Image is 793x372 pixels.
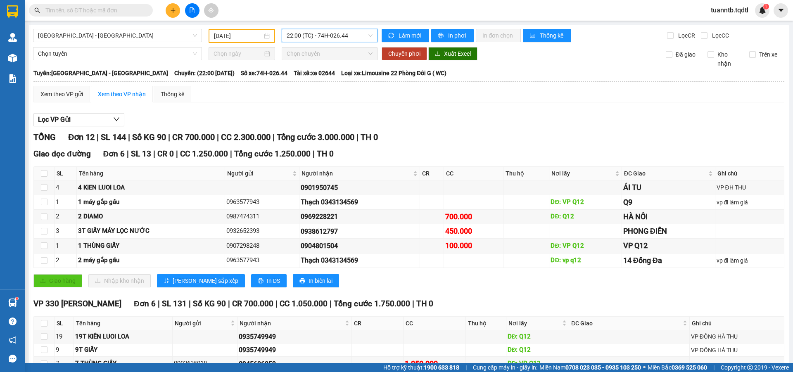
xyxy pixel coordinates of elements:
[56,345,72,355] div: 9
[309,276,332,285] span: In biên lai
[756,50,781,59] span: Trên xe
[404,317,466,330] th: CC
[648,363,707,372] span: Miền Bắc
[226,241,298,251] div: 0907298248
[153,149,155,159] span: |
[230,149,232,159] span: |
[68,132,95,142] span: Đơn 12
[523,29,571,42] button: bar-chartThống kê
[431,29,474,42] button: printerIn phơi
[551,212,620,222] div: DĐ: Q12
[334,299,410,308] span: Tổng cước 1.750.000
[113,116,120,123] span: down
[361,132,378,142] span: TH 0
[529,33,537,39] span: bar-chart
[273,132,275,142] span: |
[55,317,74,330] th: SL
[214,31,262,40] input: 12/09/2025
[226,212,298,222] div: 0987474311
[356,132,359,142] span: |
[234,149,311,159] span: Tổng cước 1.250.000
[78,197,224,207] div: 1 máy gắp gấu
[551,241,620,251] div: DĐ: VP Q12
[448,31,467,40] span: In phơi
[214,49,263,58] input: Chọn ngày
[34,7,40,13] span: search
[691,346,783,355] div: VP ĐÔNG HÀ THU
[98,90,146,99] div: Xem theo VP nhận
[101,132,126,142] span: SL 144
[45,6,143,15] input: Tìm tên, số ĐT hoặc mã đơn
[330,299,332,308] span: |
[56,212,75,222] div: 2
[267,276,280,285] span: In DS
[56,359,72,369] div: 7
[103,149,125,159] span: Đơn 6
[9,318,17,325] span: question-circle
[33,149,91,159] span: Giao dọc đường
[127,149,129,159] span: |
[172,132,215,142] span: CR 700.000
[38,47,197,60] span: Chọn tuyến
[382,29,429,42] button: syncLàm mới
[675,31,696,40] span: Lọc CR
[239,359,351,369] div: 0945686959
[132,132,166,142] span: Số KG 90
[763,4,769,9] sup: 1
[241,69,287,78] span: Số xe: 74H-026.44
[623,240,714,251] div: VP Q12
[388,33,395,39] span: sync
[473,363,537,372] span: Cung cấp máy in - giấy in:
[508,319,560,328] span: Nơi lấy
[445,225,502,237] div: 450.000
[88,274,151,287] button: downloadNhập kho nhận
[774,3,788,18] button: caret-down
[399,31,423,40] span: Làm mới
[180,149,228,159] span: CC 1.250.000
[226,256,298,265] div: 0963577943
[174,359,235,369] div: 0903635018
[444,49,471,58] span: Xuất Excel
[38,114,71,125] span: Lọc VP Gửi
[75,359,171,369] div: 7 THÙNG GIẤY
[226,197,298,207] div: 0963577943
[508,345,567,355] div: DĐ: Q12
[97,132,99,142] span: |
[465,363,467,372] span: |
[75,345,171,355] div: 9T GIẤY
[204,3,218,18] button: aim
[317,149,334,159] span: TH 0
[168,132,170,142] span: |
[134,299,156,308] span: Đơn 6
[239,332,351,342] div: 0935749949
[624,169,707,178] span: ĐC Giao
[428,47,477,60] button: downloadXuất Excel
[175,319,228,328] span: Người gửi
[714,50,743,68] span: Kho nhận
[173,276,238,285] span: [PERSON_NAME] sắp xếp
[33,113,124,126] button: Lọc VP Gửi
[131,149,151,159] span: SL 13
[565,364,641,371] strong: 0708 023 035 - 0935 103 250
[221,132,271,142] span: CC 2.300.000
[166,3,180,18] button: plus
[74,317,173,330] th: Tên hàng
[293,274,339,287] button: printerIn biên lai
[8,54,17,62] img: warehouse-icon
[777,7,785,14] span: caret-down
[382,47,427,60] button: Chuyển phơi
[341,69,446,78] span: Loại xe: Limousine 22 Phòng Đôi G ( WC)
[383,363,459,372] span: Hỗ trợ kỹ thuật:
[128,132,130,142] span: |
[56,183,75,193] div: 4
[704,5,755,15] span: tuanntb.tqdtl
[445,240,502,251] div: 100.000
[717,198,783,207] div: vp đl làm giá
[9,355,17,363] span: message
[435,51,441,57] span: download
[55,167,77,180] th: SL
[301,211,418,222] div: 0969228221
[78,226,224,236] div: 3T GIẤY MÁY LỌC NƯỚC
[9,336,17,344] span: notification
[251,274,287,287] button: printerIn DS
